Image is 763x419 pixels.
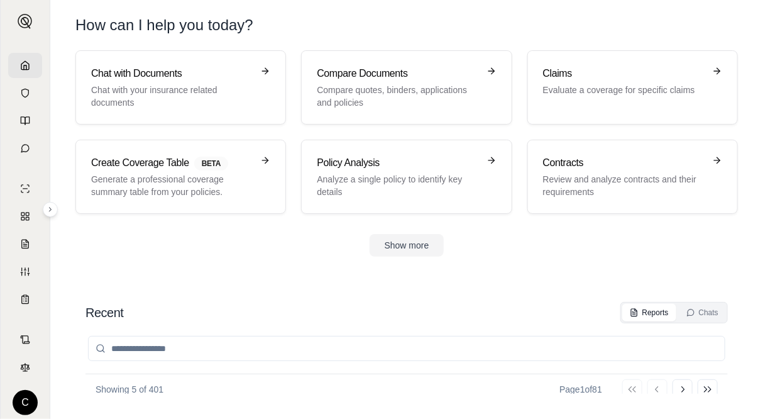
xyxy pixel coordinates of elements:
[18,14,33,29] img: Expand sidebar
[679,304,726,321] button: Chats
[527,140,738,214] a: ContractsReview and analyze contracts and their requirements
[194,157,228,170] span: BETA
[8,355,42,380] a: Legal Search Engine
[75,50,286,125] a: Chat with DocumentsChat with your insurance related documents
[543,84,705,96] p: Evaluate a coverage for specific claims
[43,202,58,217] button: Expand sidebar
[317,84,478,109] p: Compare quotes, binders, applications and policies
[91,84,253,109] p: Chat with your insurance related documents
[8,53,42,78] a: Home
[301,140,512,214] a: Policy AnalysisAnalyze a single policy to identify key details
[317,155,478,170] h3: Policy Analysis
[559,383,602,396] div: Page 1 of 81
[8,81,42,106] a: Documents Vault
[543,155,705,170] h3: Contracts
[543,173,705,198] p: Review and analyze contracts and their requirements
[91,173,253,198] p: Generate a professional coverage summary table from your policies.
[13,390,38,415] div: C
[91,155,253,170] h3: Create Coverage Table
[8,232,42,257] a: Claim Coverage
[630,308,669,318] div: Reports
[543,66,705,81] h3: Claims
[686,308,718,318] div: Chats
[301,50,512,125] a: Compare DocumentsCompare quotes, binders, applications and policies
[8,287,42,312] a: Coverage Table
[8,259,42,284] a: Custom Report
[13,9,38,34] button: Expand sidebar
[622,304,676,321] button: Reports
[370,234,444,257] button: Show more
[8,136,42,161] a: Chat
[317,173,478,198] p: Analyze a single policy to identify key details
[8,327,42,352] a: Contract Analysis
[96,383,163,396] p: Showing 5 of 401
[8,176,42,201] a: Single Policy
[75,15,738,35] h1: How can I help you today?
[85,304,123,321] h2: Recent
[317,66,478,81] h3: Compare Documents
[75,140,286,214] a: Create Coverage TableBETAGenerate a professional coverage summary table from your policies.
[91,66,253,81] h3: Chat with Documents
[8,204,42,229] a: Policy Comparisons
[527,50,738,125] a: ClaimsEvaluate a coverage for specific claims
[8,108,42,133] a: Prompt Library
